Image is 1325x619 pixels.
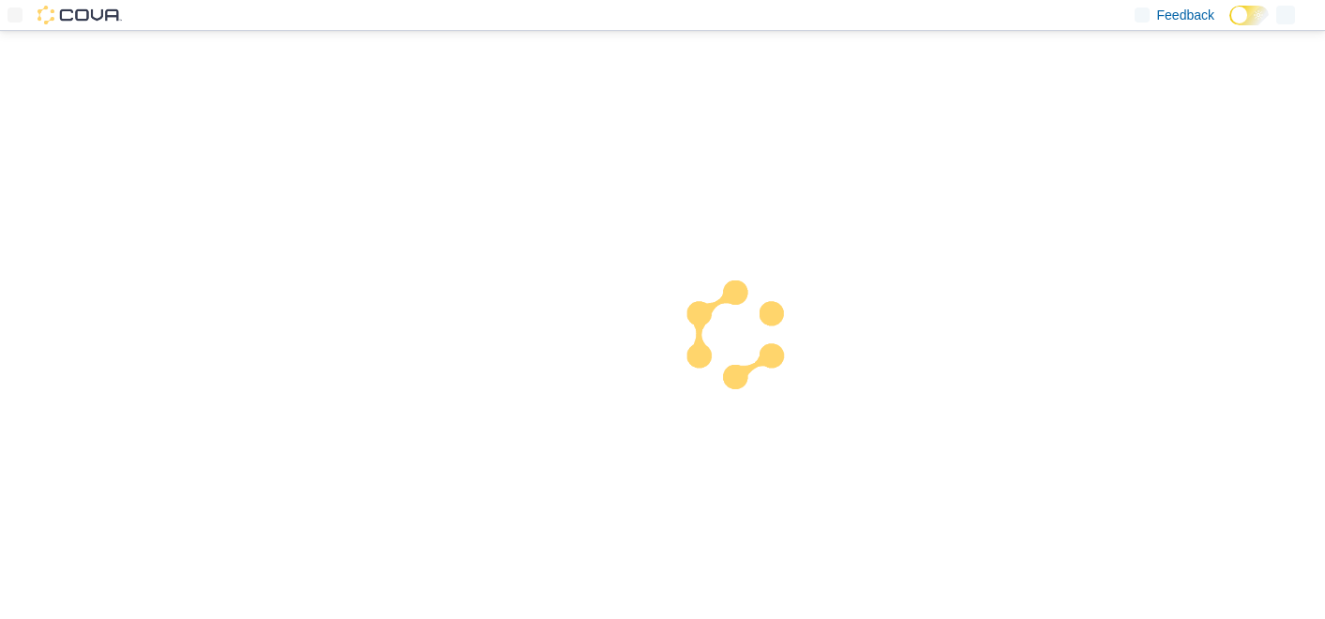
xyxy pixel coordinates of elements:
[663,266,804,407] img: cova-loader
[1229,25,1230,26] span: Dark Mode
[38,6,122,24] img: Cova
[1157,6,1214,24] span: Feedback
[1229,6,1269,25] input: Dark Mode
